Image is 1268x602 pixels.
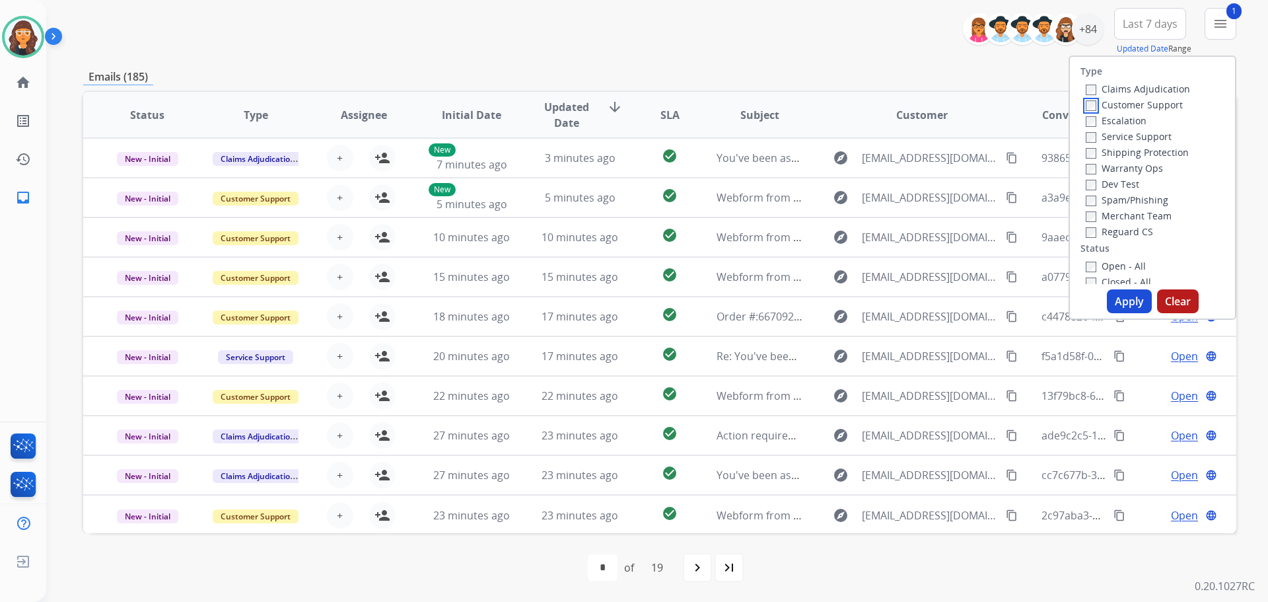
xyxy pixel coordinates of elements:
mat-icon: language [1205,509,1217,521]
span: 18 minutes ago [433,309,510,324]
input: Dev Test [1086,180,1096,190]
span: 2c97aba3-42ed-43c1-b704-63d0da16a535 [1041,508,1247,523]
mat-icon: check_circle [662,148,678,164]
input: Merchant Team [1086,211,1096,222]
button: + [327,264,353,290]
button: 1 [1205,8,1236,40]
span: Customer Support [213,271,299,285]
span: Customer Support [213,390,299,404]
span: 7 minutes ago [437,157,507,172]
span: + [337,388,343,404]
span: Re: You've been assigned a new service order: 340516a7-4ad9-4601-a364-3b9264a0b0fe [717,349,1150,363]
span: 13f79bc8-6a2e-42ff-88b0-615b816fdb89 [1041,389,1238,403]
span: New - Initial [117,509,178,523]
mat-icon: home [15,75,31,91]
mat-icon: explore [833,269,849,285]
label: Customer Support [1086,98,1183,111]
span: Open [1171,428,1198,443]
mat-icon: content_copy [1006,350,1018,362]
mat-icon: content_copy [1006,469,1018,481]
span: 15 minutes ago [433,270,510,284]
input: Escalation [1086,116,1096,127]
span: Webform from [EMAIL_ADDRESS][DOMAIN_NAME] on [DATE] [717,190,1016,205]
label: Reguard CS [1086,225,1153,238]
span: Claims Adjudication [213,430,303,443]
mat-icon: content_copy [1006,311,1018,322]
mat-icon: check_circle [662,188,678,204]
mat-icon: menu [1213,16,1228,32]
span: [EMAIL_ADDRESS][DOMAIN_NAME] [862,309,998,324]
mat-icon: content_copy [1006,192,1018,204]
span: + [337,467,343,483]
span: [EMAIL_ADDRESS][DOMAIN_NAME] [862,428,998,443]
label: Type [1080,65,1102,78]
input: Shipping Protection [1086,148,1096,159]
span: cc7c677b-3db0-45db-9a72-7353297becf2 [1041,468,1244,482]
mat-icon: check_circle [662,465,678,481]
mat-icon: explore [833,150,849,166]
mat-icon: navigate_next [689,560,705,576]
mat-icon: check_circle [662,267,678,283]
span: Type [244,107,268,123]
span: 17 minutes ago [542,309,618,324]
mat-icon: person_add [374,190,390,206]
mat-icon: person_add [374,508,390,523]
mat-icon: explore [833,388,849,404]
span: Updated Date [537,99,597,131]
input: Closed - All [1086,278,1096,288]
span: [EMAIL_ADDRESS][DOMAIN_NAME] [862,269,998,285]
span: 20 minutes ago [433,349,510,363]
span: New - Initial [117,271,178,285]
mat-icon: person_add [374,309,390,324]
button: Apply [1107,289,1152,313]
span: a3a9e8e2-e7c2-48f1-b86a-10a49f1199ab [1041,190,1240,205]
span: 3 minutes ago [545,151,616,165]
span: Customer Support [213,311,299,324]
button: + [327,303,353,330]
label: Claims Adjudication [1086,83,1190,95]
button: + [327,462,353,488]
span: + [337,309,343,324]
span: Open [1171,508,1198,523]
button: + [327,502,353,529]
label: Closed - All [1086,276,1151,288]
span: [EMAIL_ADDRESS][DOMAIN_NAME] [862,388,998,404]
span: Range [1117,43,1191,54]
span: New - Initial [117,311,178,324]
span: + [337,150,343,166]
p: Emails (185) [83,69,153,85]
p: New [429,143,456,157]
mat-icon: person_add [374,428,390,443]
span: Open [1171,348,1198,364]
span: + [337,428,343,443]
span: 17 minutes ago [542,349,618,363]
span: Assignee [341,107,387,123]
button: + [327,184,353,211]
span: Claims Adjudication [213,152,303,166]
span: You've been assigned a new service order: 98d6752b-fded-47d9-ac14-94df3a56f895 [717,151,1129,165]
span: [EMAIL_ADDRESS][DOMAIN_NAME] [862,467,998,483]
mat-icon: person_add [374,229,390,245]
span: New - Initial [117,192,178,206]
span: 10 minutes ago [433,230,510,245]
span: Status [130,107,164,123]
span: Open [1171,388,1198,404]
mat-icon: content_copy [1006,152,1018,164]
button: + [327,383,353,409]
span: Webform from [EMAIL_ADDRESS][DOMAIN_NAME] on [DATE] [717,230,1016,245]
mat-icon: person_add [374,388,390,404]
span: Customer Support [213,231,299,245]
span: 93865f10-0dbe-4f90-9661-a29d2bc84711 [1041,151,1242,165]
span: Customer Support [213,509,299,523]
span: Initial Date [442,107,501,123]
label: Spam/Phishing [1086,194,1168,206]
span: New - Initial [117,152,178,166]
mat-icon: check_circle [662,227,678,243]
label: Warranty Ops [1086,162,1163,174]
mat-icon: content_copy [1113,469,1125,481]
mat-icon: person_add [374,348,390,364]
span: 15 minutes ago [542,270,618,284]
span: [EMAIL_ADDRESS][DOMAIN_NAME] [862,348,998,364]
mat-icon: check_circle [662,346,678,362]
mat-icon: language [1205,350,1217,362]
